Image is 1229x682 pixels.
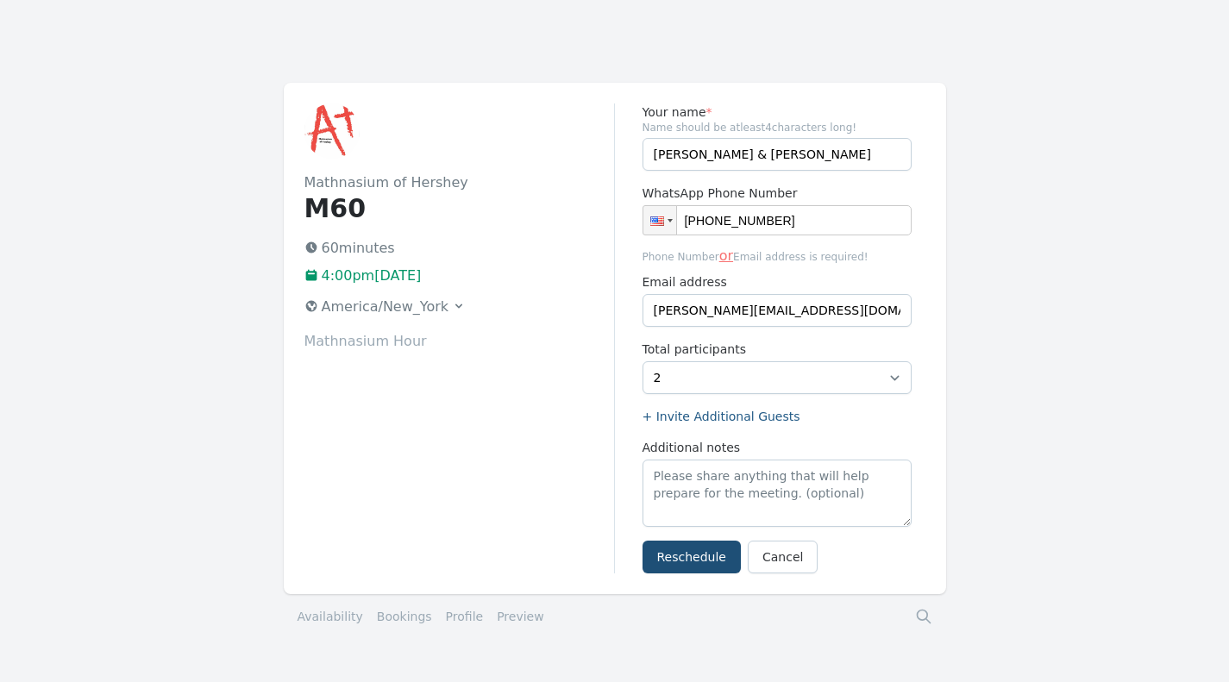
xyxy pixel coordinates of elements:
[377,608,432,625] a: Bookings
[643,205,912,235] input: 1 (702) 123-4567
[643,439,912,456] label: Additional notes
[298,293,473,321] button: America/New_York
[643,206,676,235] div: United States: + 1
[643,185,912,202] label: WhatsApp Phone Number
[643,138,912,171] input: Enter name (required)
[298,608,363,625] a: Availability
[643,341,912,358] label: Total participants
[643,103,912,121] label: Your name
[643,246,912,266] span: Phone Number Email address is required!
[304,103,360,159] img: Mathnasium of Hershey
[497,610,544,623] a: Preview
[643,273,912,291] label: Email address
[304,266,614,286] p: 4:00pm[DATE]
[304,172,614,193] h2: Mathnasium of Hershey
[643,541,741,573] button: Reschedule
[446,608,484,625] a: Profile
[643,408,912,425] label: + Invite Additional Guests
[304,238,614,259] p: 60 minutes
[304,331,614,352] p: Mathnasium Hour
[748,541,818,573] a: Cancel
[643,121,912,135] span: Name should be atleast 4 characters long!
[719,247,733,264] span: or
[304,193,614,224] h1: M60
[643,294,912,327] input: you@example.com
